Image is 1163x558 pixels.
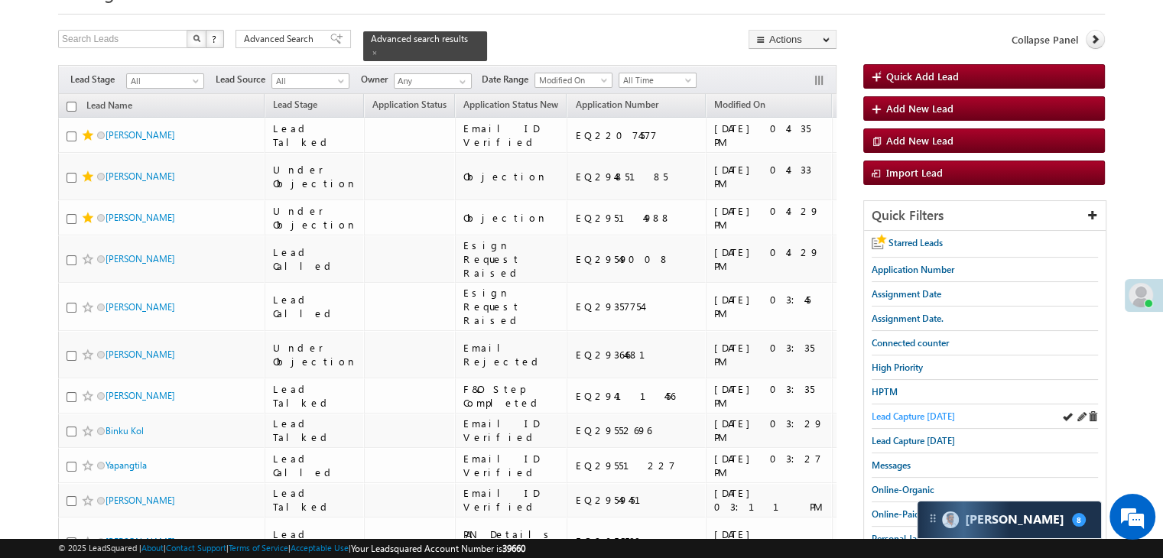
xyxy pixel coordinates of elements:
[833,96,918,116] a: Assignment Date
[273,99,317,110] span: Lead Stage
[1012,33,1078,47] span: Collapse Panel
[886,166,943,179] span: Import Lead
[714,293,825,320] div: [DATE] 03:45 PM
[864,201,1106,231] div: Quick Filters
[575,389,699,403] div: EQ29411456
[206,30,224,48] button: ?
[106,212,175,223] a: [PERSON_NAME]
[106,536,175,547] a: [PERSON_NAME]
[273,245,357,273] div: Lead Called
[106,253,175,264] a: [PERSON_NAME]
[872,508,920,520] span: Online-Paid
[872,313,944,324] span: Assignment Date.
[872,386,898,397] span: HPTM
[619,73,697,88] a: All Time
[273,486,357,514] div: Lead Talked
[463,211,560,225] div: Objection
[714,99,765,110] span: Modified On
[193,34,200,42] img: Search
[273,417,357,444] div: Lead Talked
[872,264,954,275] span: Application Number
[482,73,534,86] span: Date Range
[273,382,357,410] div: Lead Talked
[872,337,949,349] span: Connected counter
[229,543,288,553] a: Terms of Service
[106,390,175,401] a: [PERSON_NAME]
[714,382,825,410] div: [DATE] 03:35 PM
[714,486,825,514] div: [DATE] 03:11 PM
[886,134,953,147] span: Add New Lead
[361,73,394,86] span: Owner
[67,102,76,112] input: Check all records
[372,99,447,110] span: Application Status
[463,341,560,368] div: Email Rejected
[451,74,470,89] a: Show All Items
[714,341,825,368] div: [DATE] 03:35 PM
[714,122,825,149] div: [DATE] 04:35 PM
[106,170,175,182] a: [PERSON_NAME]
[872,288,941,300] span: Assignment Date
[106,301,175,313] a: [PERSON_NAME]
[575,459,699,472] div: EQ29551227
[463,527,560,555] div: PAN Details Completed
[70,73,126,86] span: Lead Stage
[714,245,825,273] div: [DATE] 04:29 PM
[927,512,939,524] img: carter-drag
[575,170,699,183] div: EQ29485185
[714,527,825,555] div: [DATE] 03:10 PM
[872,484,934,495] span: Online-Organic
[58,541,525,556] span: © 2025 LeadSquared | | | | |
[26,80,64,100] img: d_60004797649_company_0_60004797649
[456,96,566,116] a: Application Status New
[749,30,837,49] button: Actions
[463,417,560,444] div: Email ID Verified
[575,348,699,362] div: EQ29364681
[872,362,923,373] span: High Priority
[575,423,699,437] div: EQ29552696
[534,73,612,88] a: Modified On
[291,543,349,553] a: Acceptable Use
[575,99,658,110] span: Application Number
[463,170,560,183] div: Objection
[273,341,357,368] div: Under Objection
[216,73,271,86] span: Lead Source
[272,74,345,88] span: All
[872,459,911,471] span: Messages
[127,74,200,88] span: All
[212,32,219,45] span: ?
[208,439,278,459] em: Start Chat
[714,204,825,232] div: [DATE] 04:29 PM
[567,96,665,116] a: Application Number
[502,543,525,554] span: 39660
[575,534,699,548] div: EQ29546533
[886,70,959,83] span: Quick Add Lead
[166,543,226,553] a: Contact Support
[575,300,699,313] div: EQ29357754
[273,452,357,479] div: Lead Called
[619,73,692,87] span: All Time
[714,452,825,479] div: [DATE] 03:27 PM
[80,80,257,100] div: Chat with us now
[575,252,699,266] div: EQ29549008
[1072,513,1086,527] span: 8
[714,163,825,190] div: [DATE] 04:33 PM
[106,425,144,436] a: Binku Kol
[917,501,1102,539] div: carter-dragCarter[PERSON_NAME]8
[872,435,955,446] span: Lead Capture [DATE]
[351,543,525,554] span: Your Leadsquared Account Number is
[463,99,558,110] span: Application Status New
[371,33,468,44] span: Advanced search results
[244,32,318,46] span: Advanced Search
[141,543,164,553] a: About
[273,293,357,320] div: Lead Called
[888,237,943,248] span: Starred Leads
[463,382,560,410] div: F&O Step Completed
[251,8,288,44] div: Minimize live chat window
[463,238,560,280] div: Esign Request Raised
[265,96,325,116] a: Lead Stage
[20,141,279,425] textarea: Type your message and hit 'Enter'
[106,349,175,360] a: [PERSON_NAME]
[394,73,472,89] input: Type to Search
[273,122,357,149] div: Lead Talked
[575,128,699,142] div: EQ22074577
